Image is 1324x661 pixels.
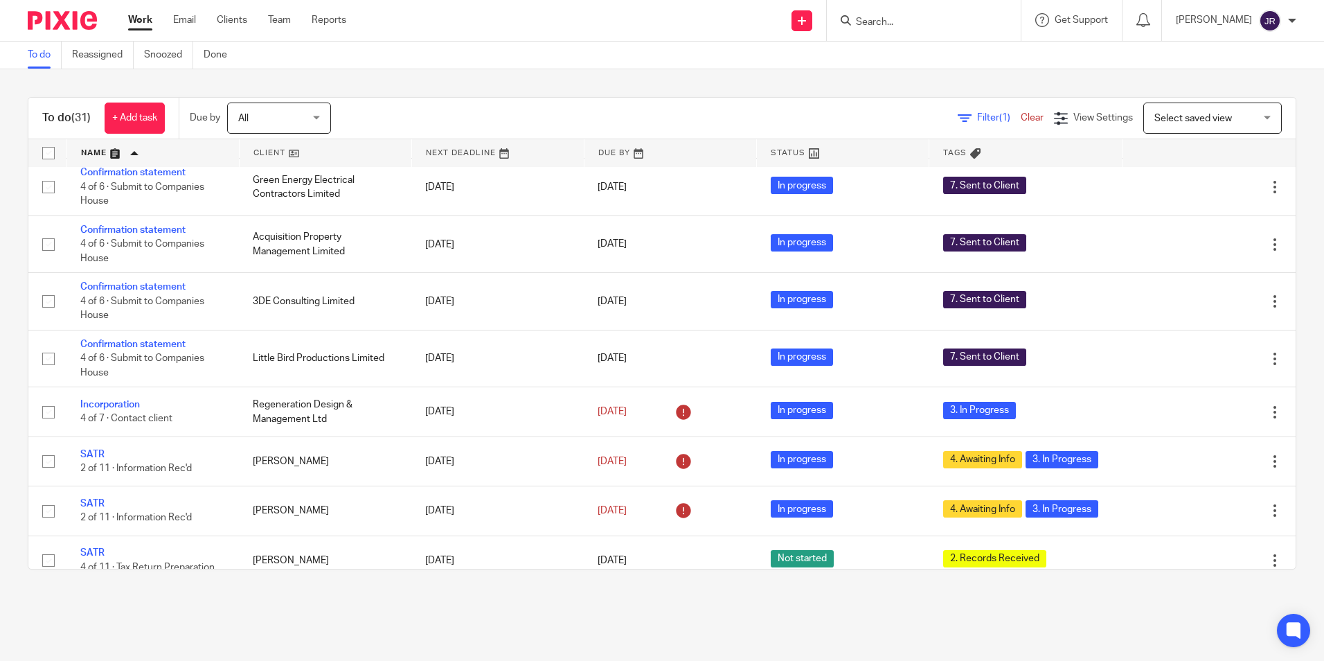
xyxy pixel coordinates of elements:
span: In progress [771,349,833,366]
span: [DATE] [598,457,627,466]
a: Confirmation statement [80,225,186,235]
a: Confirmation statement [80,282,186,292]
a: SATR [80,450,105,459]
span: In progress [771,500,833,518]
td: [DATE] [411,330,584,387]
span: 4. Awaiting Info [943,500,1022,518]
span: (31) [71,112,91,123]
span: Tags [943,149,967,157]
span: Select saved view [1154,114,1232,123]
span: All [238,114,249,123]
td: 3DE Consulting Limited [239,273,411,330]
img: Pixie [28,11,97,30]
td: [PERSON_NAME] [239,486,411,536]
a: + Add task [105,103,165,134]
span: Not started [771,550,834,567]
h1: To do [42,111,91,125]
span: 4. Awaiting Info [943,451,1022,468]
span: Get Support [1055,15,1108,25]
td: [DATE] [411,273,584,330]
span: [DATE] [598,506,627,515]
td: Regeneration Design & Management Ltd [239,387,411,437]
span: 3. In Progress [943,402,1016,419]
input: Search [855,17,979,29]
span: (1) [999,113,1010,123]
a: Confirmation statement [80,340,186,349]
a: Team [268,13,291,27]
span: 7. Sent to Client [943,291,1026,308]
span: 2 of 11 · Information Rec'd [80,513,192,523]
span: [DATE] [598,407,627,416]
span: 3. In Progress [1026,500,1098,518]
a: Email [173,13,196,27]
a: Snoozed [144,42,193,69]
a: Work [128,13,152,27]
a: SATR [80,548,105,558]
span: 2 of 11 · Information Rec'd [80,464,192,473]
td: [PERSON_NAME] [239,437,411,486]
span: 2. Records Received [943,550,1046,567]
td: [DATE] [411,387,584,437]
span: [DATE] [598,182,627,192]
a: Confirmation statement [80,168,186,177]
span: 4 of 6 · Submit to Companies House [80,297,204,321]
span: 7. Sent to Client [943,177,1026,194]
p: [PERSON_NAME] [1176,13,1252,27]
td: Green Energy Electrical Contractors Limited [239,159,411,215]
span: 4 of 7 · Contact client [80,414,172,424]
td: [PERSON_NAME] [239,536,411,585]
td: Little Bird Productions Limited [239,330,411,387]
span: In progress [771,291,833,308]
a: Done [204,42,238,69]
td: [DATE] [411,437,584,486]
td: [DATE] [411,486,584,536]
span: 7. Sent to Client [943,349,1026,366]
a: Reports [312,13,346,27]
a: Incorporation [80,400,140,409]
span: 4 of 6 · Submit to Companies House [80,240,204,264]
span: In progress [771,234,833,252]
td: [DATE] [411,536,584,585]
span: [DATE] [598,297,627,306]
span: 4 of 11 · Tax Return Preparation [80,563,215,572]
a: SATR [80,499,105,509]
a: Clear [1021,113,1044,123]
span: 4 of 6 · Submit to Companies House [80,182,204,206]
span: In progress [771,177,833,194]
td: Acquisition Property Management Limited [239,215,411,272]
span: 4 of 6 · Submit to Companies House [80,353,204,378]
span: In progress [771,402,833,419]
a: To do [28,42,62,69]
a: Reassigned [72,42,134,69]
span: 3. In Progress [1026,451,1098,468]
span: [DATE] [598,240,627,249]
span: 7. Sent to Client [943,234,1026,252]
span: In progress [771,451,833,468]
span: [DATE] [598,354,627,364]
span: View Settings [1073,113,1133,123]
p: Due by [190,111,220,125]
span: [DATE] [598,556,627,565]
td: [DATE] [411,215,584,272]
span: Filter [977,113,1021,123]
td: [DATE] [411,159,584,215]
img: svg%3E [1259,10,1281,32]
a: Clients [217,13,247,27]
